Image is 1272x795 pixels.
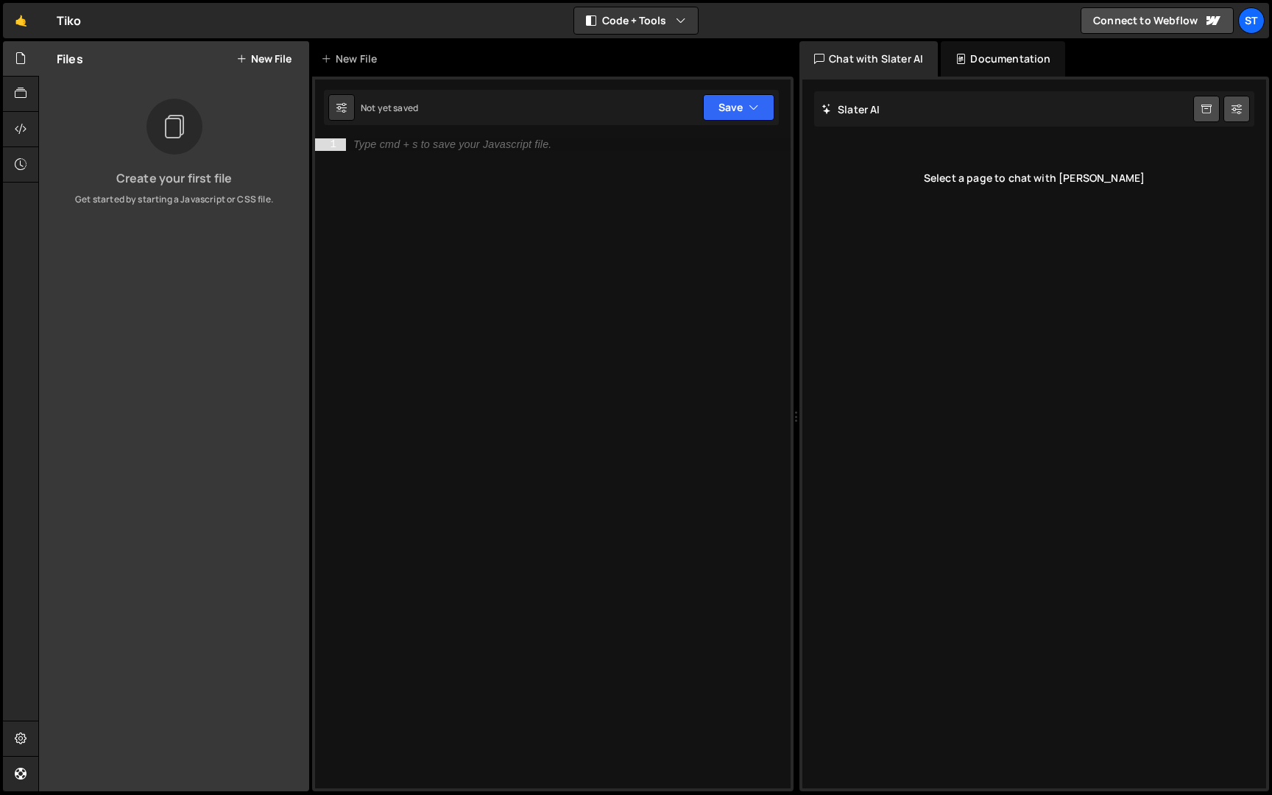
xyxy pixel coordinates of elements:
div: 1 [315,138,346,151]
h2: Slater AI [821,102,880,116]
div: Select a page to chat with [PERSON_NAME] [814,149,1254,208]
button: Code + Tools [574,7,698,34]
div: Not yet saved [361,102,418,114]
h3: Create your first file [51,172,297,184]
div: Chat with Slater AI [799,41,938,77]
button: New File [236,53,291,65]
p: Get started by starting a Javascript or CSS file. [51,193,297,206]
a: St [1238,7,1265,34]
button: Save [703,94,774,121]
div: Tiko [57,12,82,29]
a: Connect to Webflow [1081,7,1234,34]
h2: Files [57,51,83,67]
div: New File [321,52,383,66]
div: Type cmd + s to save your Javascript file. [353,139,551,150]
a: 🤙 [3,3,39,38]
div: Documentation [941,41,1065,77]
